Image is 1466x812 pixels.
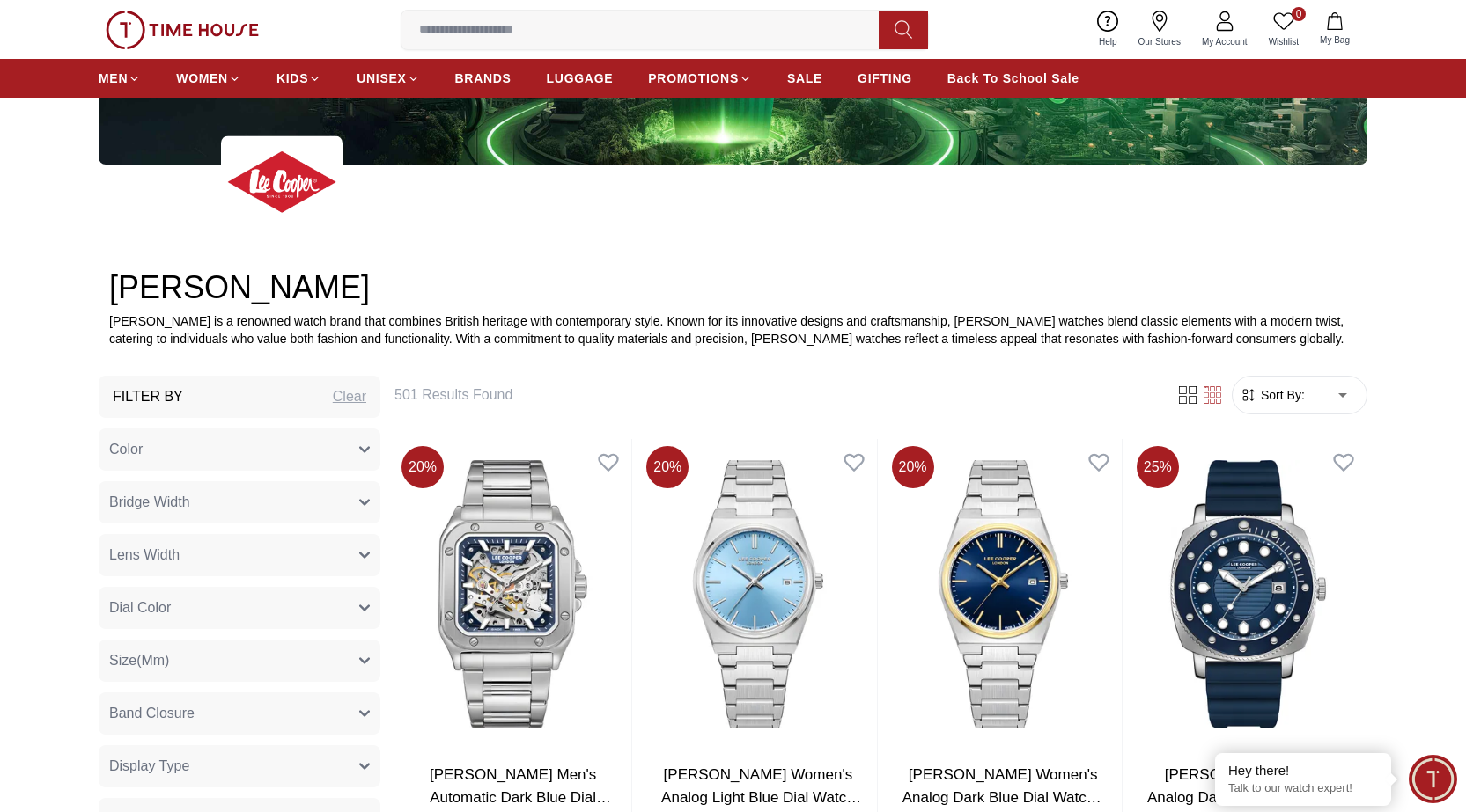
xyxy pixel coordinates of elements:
img: Lee Cooper Men's Automatic Dark Blue Dial Watch - LC08198.390 [394,439,631,750]
span: UNISEX [357,69,406,87]
span: Color [109,439,143,460]
div: Hey there! [1228,762,1378,779]
a: Back To School Sale [947,62,1079,94]
h6: 501 Results Found [394,384,1154,406]
button: My Bag [1309,9,1360,50]
span: Wishlist [1262,35,1306,48]
a: GIFTING [858,62,912,94]
a: LUGGAGE [547,62,614,94]
span: PROMOTIONS [648,69,739,87]
a: BRANDS [455,62,512,94]
span: Dial Color [109,597,171,618]
span: 20 % [646,446,689,488]
span: Help [1092,35,1124,48]
button: Dial Color [99,587,380,629]
button: Lens Width [99,534,380,576]
span: LUGGAGE [547,69,614,87]
a: Help [1088,7,1128,52]
button: Color [99,428,380,471]
a: Our Stores [1128,7,1191,52]
span: WOMEN [176,69,228,87]
span: 25 % [1137,446,1179,488]
h2: [PERSON_NAME] [109,270,1357,305]
div: Chat Widget [1409,755,1457,803]
span: Sort By: [1257,386,1305,404]
span: GIFTING [858,69,912,87]
span: Band Closure [109,703,195,724]
a: SALE [787,62,822,94]
span: My Bag [1313,33,1357,47]
button: Display Type [99,745,380,787]
span: MEN [99,69,128,87]
a: PROMOTIONS [648,62,752,94]
a: MEN [99,62,141,94]
img: Lee Cooper Men's Analog Dark Blue Dial Watch - LC08193.399 [1130,439,1367,750]
a: KIDS [276,62,321,94]
span: 20 % [892,446,934,488]
img: ... [106,11,259,49]
button: Size(Mm) [99,640,380,682]
a: 0Wishlist [1258,7,1309,52]
div: Clear [333,386,366,407]
span: Back To School Sale [947,69,1079,87]
span: Our Stores [1131,35,1188,48]
span: Display Type [109,756,189,777]
button: Bridge Width [99,481,380,523]
span: SALE [787,69,822,87]
a: UNISEX [357,62,419,94]
img: Lee Cooper Women's Analog Dark Blue Dial Watch - LC08195.290 [885,439,1122,750]
img: Lee Cooper Women's Analog Light Blue Dial Watch - LC08195.300 [639,439,876,750]
h3: Filter By [113,386,183,407]
p: [PERSON_NAME] is a renowned watch brand that combines British heritage with contemporary style. K... [109,312,1357,347]
img: ... [221,135,343,228]
span: Bridge Width [109,492,190,513]
span: 0 [1292,7,1306,21]
button: Sort By: [1240,386,1305,404]
span: 20 % [401,446,444,488]
a: WOMEN [176,62,241,94]
span: My Account [1195,35,1255,48]
span: Size(Mm) [109,650,169,671]
span: BRANDS [455,69,512,87]
span: KIDS [276,69,308,87]
span: Lens Width [109,545,180,566]
button: Band Closure [99,692,380,735]
p: Talk to our watch expert! [1228,781,1378,796]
